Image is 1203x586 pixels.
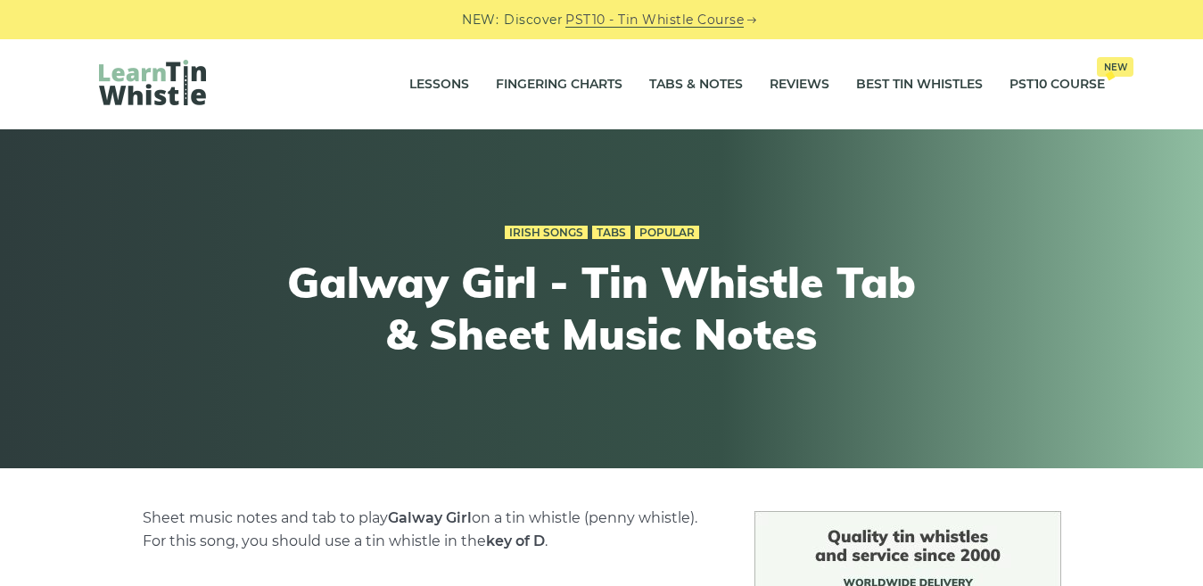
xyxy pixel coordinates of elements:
a: Tabs & Notes [649,62,743,107]
a: Tabs [592,226,630,240]
strong: key of D [486,532,545,549]
h1: Galway Girl - Tin Whistle Tab & Sheet Music Notes [274,257,930,359]
a: Irish Songs [505,226,588,240]
a: Reviews [770,62,829,107]
a: PST10 CourseNew [1009,62,1105,107]
strong: Galway Girl [388,509,472,526]
a: Popular [635,226,699,240]
img: LearnTinWhistle.com [99,60,206,105]
a: Fingering Charts [496,62,622,107]
span: New [1097,57,1133,77]
p: Sheet music notes and tab to play on a tin whistle (penny whistle). For this song, you should use... [143,507,712,553]
a: Best Tin Whistles [856,62,983,107]
a: Lessons [409,62,469,107]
